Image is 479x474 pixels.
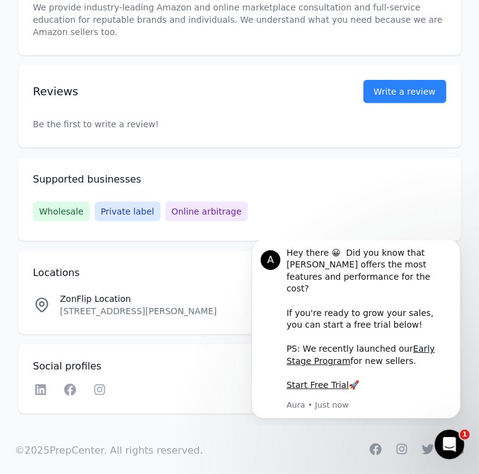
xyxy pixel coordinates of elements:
div: Message content [53,7,218,157]
span: Wholesale [33,202,90,221]
span: Private label [95,202,160,221]
b: 🚀 [116,140,126,149]
p: © 2025 PrepCenter. All rights reserved. [15,443,203,458]
h2: Reviews [33,83,324,100]
a: Start Free Trial [53,140,116,149]
div: Profile image for Aura [28,10,47,30]
p: Message from Aura, sent Just now [53,159,218,170]
h2: Supported businesses [33,172,446,187]
span: 1 [460,430,470,440]
iframe: Intercom notifications message [233,240,479,426]
p: ZonFlip Location [60,293,403,305]
div: Hey there 😀 Did you know that [PERSON_NAME] offers the most features and performance for the cost... [53,7,218,151]
h2: Locations [33,266,446,280]
p: Be the first to write a review! [33,93,446,155]
p: We provide industry-leading Amazon and online marketplace consultation and full-service education... [33,1,446,38]
h2: Social profiles [33,359,446,374]
p: [STREET_ADDRESS][PERSON_NAME] [60,305,403,317]
a: Write a review [363,80,446,103]
iframe: Intercom live chat [435,430,464,459]
span: Online arbitrage [165,202,248,221]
